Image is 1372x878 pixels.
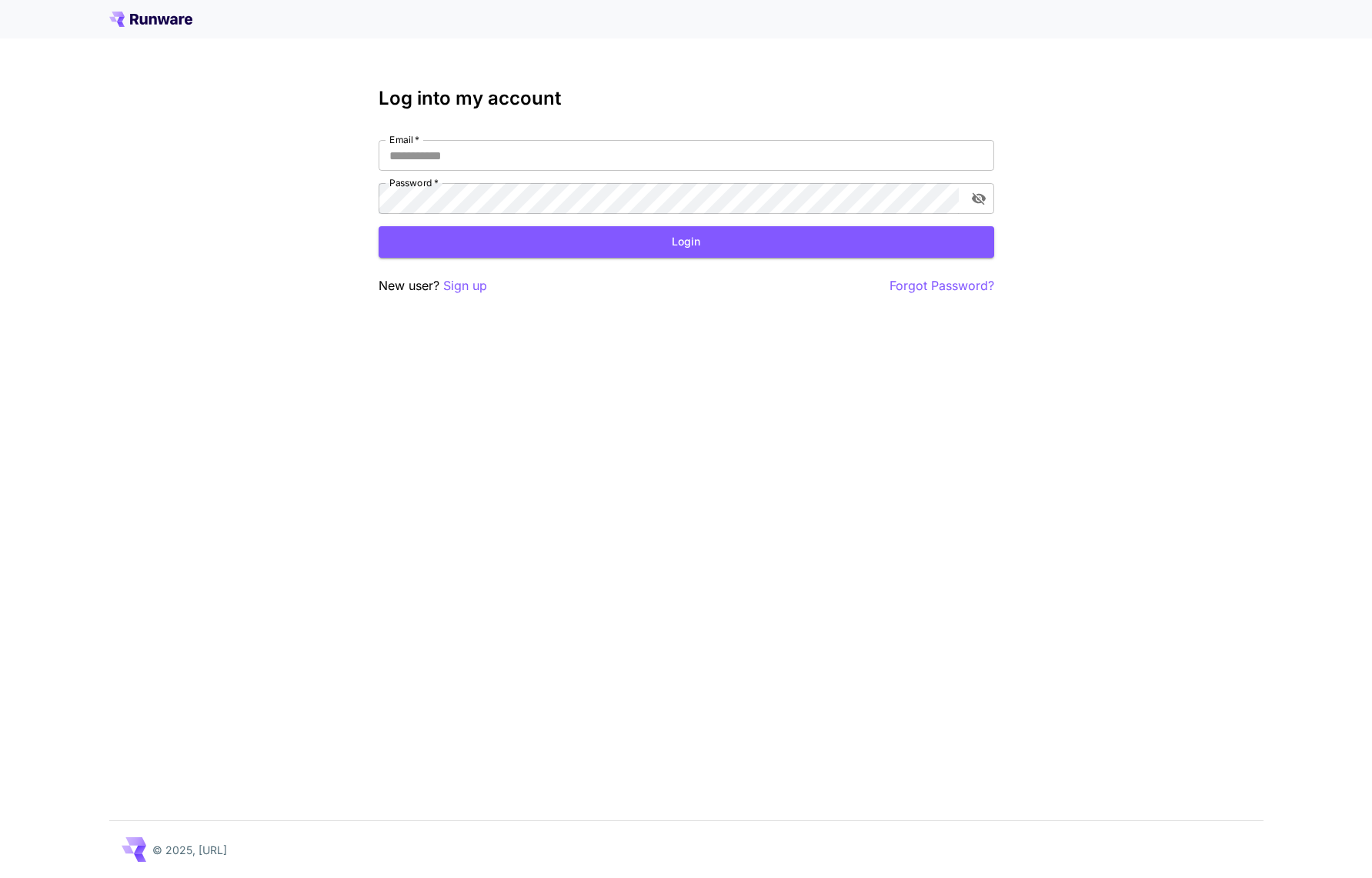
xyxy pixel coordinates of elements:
[389,133,419,146] label: Email
[379,88,994,109] h3: Log into my account
[443,276,487,295] button: Sign up
[379,226,994,258] button: Login
[152,842,227,858] p: © 2025, [URL]
[890,276,994,295] button: Forgot Password?
[379,276,487,295] p: New user?
[389,176,439,189] label: Password
[965,185,993,212] button: toggle password visibility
